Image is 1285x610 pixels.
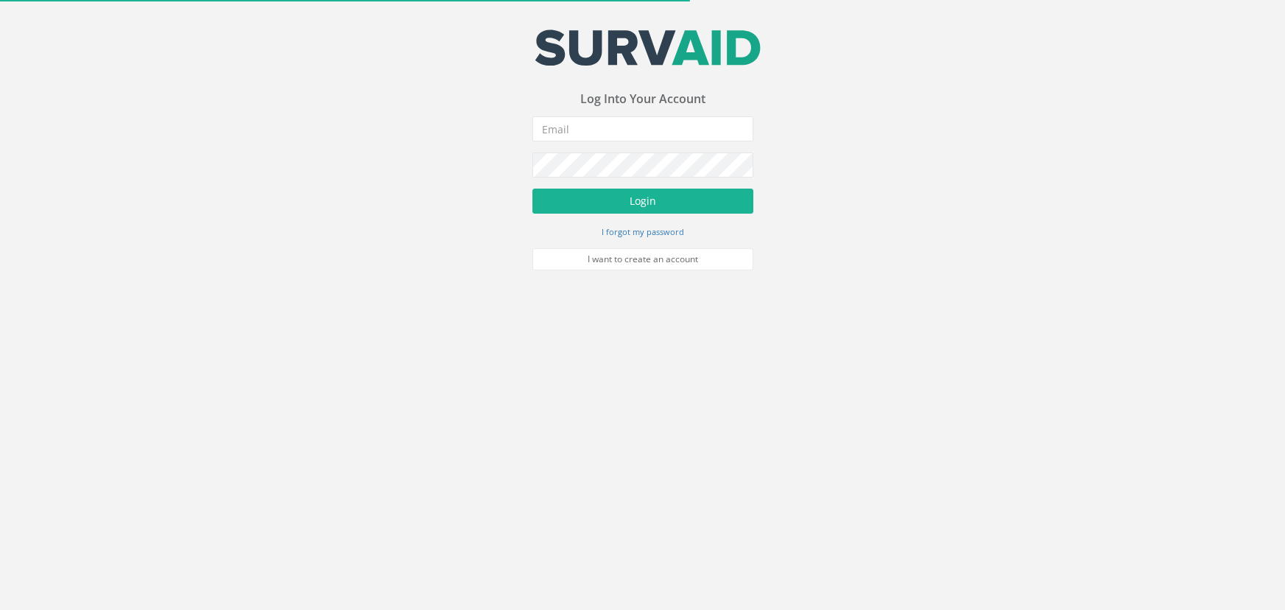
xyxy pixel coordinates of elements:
h3: Log Into Your Account [532,93,753,106]
a: I want to create an account [532,248,753,270]
button: Login [532,189,753,214]
input: Email [532,116,753,141]
small: I forgot my password [602,226,684,237]
a: I forgot my password [602,225,684,238]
